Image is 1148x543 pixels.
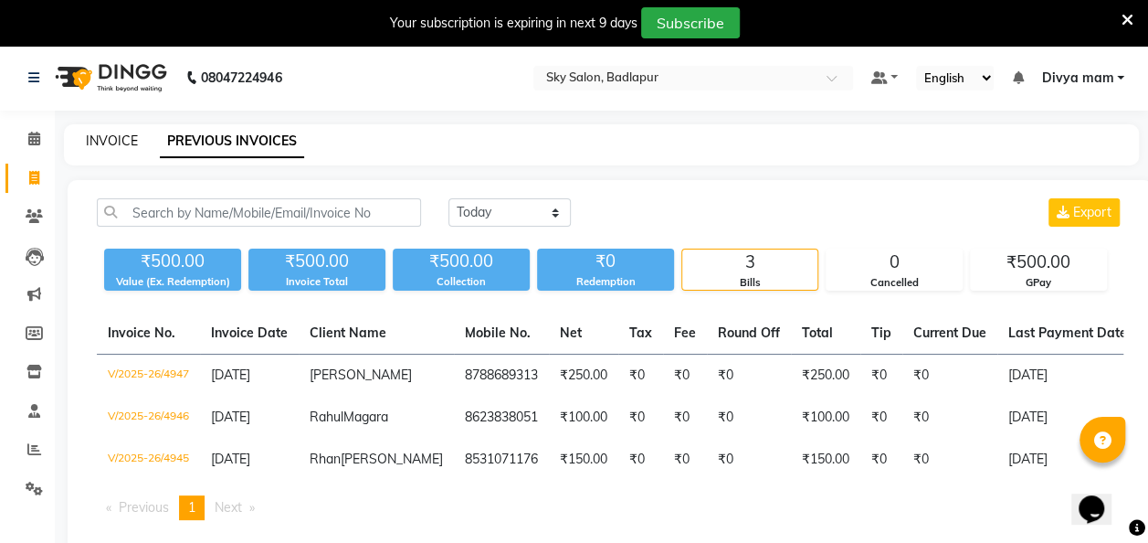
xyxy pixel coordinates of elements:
td: ₹0 [902,397,997,439]
a: INVOICE [86,133,138,149]
td: ₹0 [707,355,791,398]
div: GPay [971,275,1106,291]
td: 8531071176 [454,439,549,481]
span: Tip [871,325,891,341]
div: Your subscription is expiring in next 9 days [390,14,637,33]
span: 1 [188,499,195,516]
div: ₹500.00 [248,249,385,274]
span: Total [802,325,833,341]
div: ₹500.00 [393,249,530,274]
div: Redemption [537,274,674,290]
td: ₹150.00 [791,439,860,481]
span: [DATE] [211,409,250,425]
div: ₹0 [537,249,674,274]
td: ₹0 [663,439,707,481]
td: ₹0 [618,355,663,398]
span: Invoice Date [211,325,288,341]
span: Mobile No. [465,325,531,341]
span: Magara [343,409,388,425]
td: V/2025-26/4946 [97,397,200,439]
span: Previous [119,499,169,516]
td: ₹0 [902,439,997,481]
span: Divya mam [1041,69,1113,88]
span: Next [215,499,242,516]
iframe: chat widget [1071,470,1130,525]
div: Bills [682,275,817,291]
span: Rahul [310,409,343,425]
span: Last Payment Date [1008,325,1127,341]
button: Subscribe [641,7,740,38]
td: 8788689313 [454,355,549,398]
div: Collection [393,274,530,290]
td: ₹0 [707,439,791,481]
td: ₹0 [618,397,663,439]
td: ₹150.00 [549,439,618,481]
td: ₹0 [663,397,707,439]
div: Invoice Total [248,274,385,290]
span: Round Off [718,325,780,341]
td: ₹0 [707,397,791,439]
td: 8623838051 [454,397,549,439]
div: Cancelled [827,275,962,291]
span: Client Name [310,325,386,341]
span: Tax [629,325,652,341]
td: ₹0 [860,355,902,398]
div: 3 [682,250,817,275]
img: logo [47,52,172,103]
span: Export [1073,204,1111,220]
div: Value (Ex. Redemption) [104,274,241,290]
span: Current Due [913,325,986,341]
td: ₹250.00 [791,355,860,398]
td: ₹0 [860,397,902,439]
td: ₹100.00 [549,397,618,439]
td: ₹250.00 [549,355,618,398]
span: [DATE] [211,451,250,467]
td: ₹0 [618,439,663,481]
td: [DATE] [997,355,1138,398]
td: [DATE] [997,439,1138,481]
td: ₹100.00 [791,397,860,439]
a: PREVIOUS INVOICES [160,125,304,158]
button: Export [1048,198,1120,227]
td: ₹0 [663,355,707,398]
span: Rhan [310,451,341,467]
td: [DATE] [997,397,1138,439]
span: [DATE] [211,367,250,383]
span: Fee [674,325,696,341]
div: ₹500.00 [104,249,241,274]
td: V/2025-26/4945 [97,439,200,481]
div: 0 [827,250,962,275]
span: [PERSON_NAME] [341,451,443,467]
div: ₹500.00 [971,250,1106,275]
b: 08047224946 [201,52,281,103]
span: Invoice No. [108,325,175,341]
span: [PERSON_NAME] [310,367,412,383]
span: Net [560,325,582,341]
nav: Pagination [97,495,1123,520]
td: ₹0 [902,355,997,398]
input: Search by Name/Mobile/Email/Invoice No [97,198,421,227]
td: V/2025-26/4947 [97,355,200,398]
td: ₹0 [860,439,902,481]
